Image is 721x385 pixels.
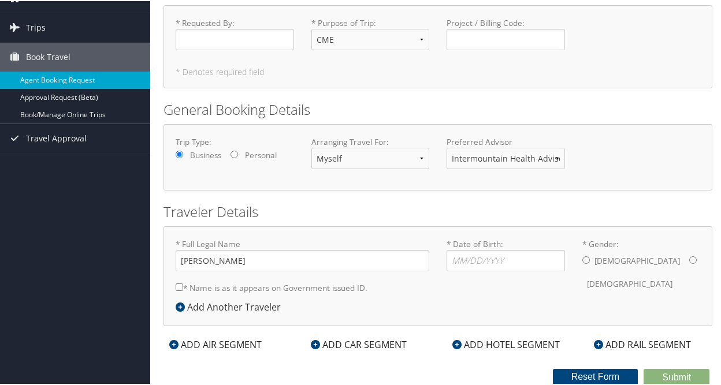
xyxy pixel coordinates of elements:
[447,337,566,350] div: ADD HOTEL SEGMENT
[176,16,294,49] label: * Requested By :
[447,16,565,49] label: Project / Billing Code :
[305,337,412,350] div: ADD CAR SEGMENT
[311,16,430,58] label: * Purpose of Trip :
[26,123,87,152] span: Travel Approval
[163,99,712,118] h2: General Booking Details
[582,255,590,263] input: * Gender:[DEMOGRAPHIC_DATA][DEMOGRAPHIC_DATA]
[311,135,430,147] label: Arranging Travel For:
[447,28,565,49] input: Project / Billing Code:
[176,67,700,75] h5: * Denotes required field
[553,368,638,384] button: Reset Form
[689,255,697,263] input: * Gender:[DEMOGRAPHIC_DATA][DEMOGRAPHIC_DATA]
[245,148,277,160] label: Personal
[190,148,221,160] label: Business
[163,337,267,350] div: ADD AIR SEGMENT
[176,299,287,313] div: Add Another Traveler
[176,135,294,147] label: Trip Type:
[582,237,701,294] label: * Gender:
[176,276,367,297] label: * Name is as it appears on Government issued ID.
[311,28,430,49] select: * Purpose of Trip:
[176,249,429,270] input: * Full Legal Name
[163,201,712,220] h2: Traveler Details
[176,282,183,290] input: * Name is as it appears on Government issued ID.
[588,337,697,350] div: ADD RAIL SEGMENT
[594,249,680,271] label: [DEMOGRAPHIC_DATA]
[26,12,46,41] span: Trips
[176,28,294,49] input: * Requested By:
[447,249,565,270] input: * Date of Birth:
[587,272,672,294] label: [DEMOGRAPHIC_DATA]
[447,237,565,270] label: * Date of Birth:
[447,135,565,147] label: Preferred Advisor
[26,42,70,70] span: Book Travel
[176,237,429,270] label: * Full Legal Name
[644,368,709,385] button: Submit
